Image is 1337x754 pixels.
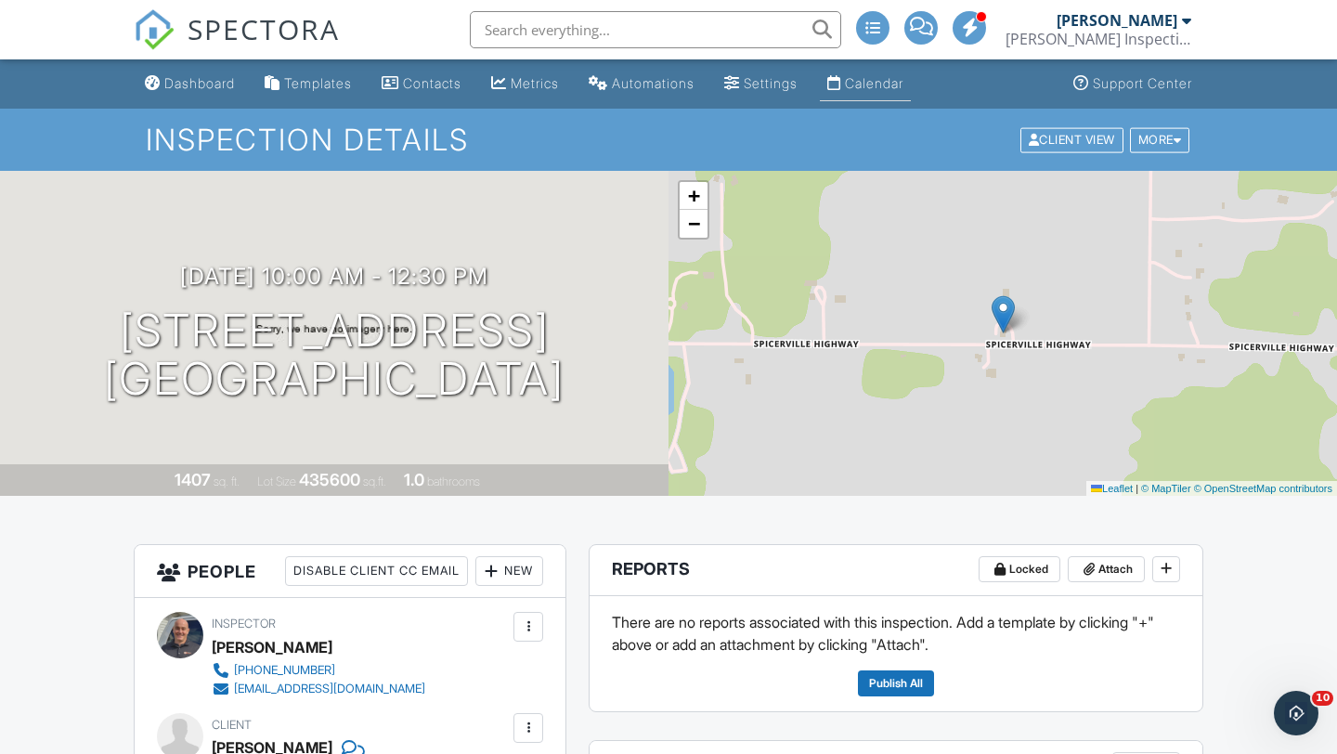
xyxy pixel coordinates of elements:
[1312,691,1333,706] span: 10
[188,9,340,48] span: SPECTORA
[374,67,469,101] a: Contacts
[1006,30,1191,48] div: McNamara Inspections
[164,75,235,91] div: Dashboard
[992,295,1015,333] img: Marker
[612,75,694,91] div: Automations
[212,661,425,680] a: [PHONE_NUMBER]
[363,474,386,488] span: sq.ft.
[284,75,352,91] div: Templates
[285,556,468,586] div: Disable Client CC Email
[212,680,425,698] a: [EMAIL_ADDRESS][DOMAIN_NAME]
[1019,132,1128,146] a: Client View
[1091,483,1133,494] a: Leaflet
[214,474,240,488] span: sq. ft.
[845,75,903,91] div: Calendar
[234,682,425,696] div: [EMAIL_ADDRESS][DOMAIN_NAME]
[484,67,566,101] a: Metrics
[717,67,805,101] a: Settings
[470,11,841,48] input: Search everything...
[1020,127,1123,152] div: Client View
[427,474,480,488] span: bathrooms
[1130,127,1190,152] div: More
[1057,11,1177,30] div: [PERSON_NAME]
[511,75,559,91] div: Metrics
[1141,483,1191,494] a: © MapTiler
[820,67,911,101] a: Calendar
[680,210,707,238] a: Zoom out
[234,663,335,678] div: [PHONE_NUMBER]
[175,470,211,489] div: 1407
[680,182,707,210] a: Zoom in
[137,67,242,101] a: Dashboard
[688,184,700,207] span: +
[744,75,798,91] div: Settings
[581,67,702,101] a: Automations (Advanced)
[403,75,461,91] div: Contacts
[212,617,276,630] span: Inspector
[257,67,359,101] a: Templates
[475,556,543,586] div: New
[135,545,565,598] h3: People
[134,25,340,64] a: SPECTORA
[404,470,424,489] div: 1.0
[212,633,332,661] div: [PERSON_NAME]
[1274,691,1318,735] iframe: Intercom live chat
[104,306,565,405] h1: [STREET_ADDRESS] [GEOGRAPHIC_DATA]
[146,123,1191,156] h1: Inspection Details
[688,212,700,235] span: −
[212,718,252,732] span: Client
[299,470,360,489] div: 435600
[1136,483,1138,494] span: |
[1194,483,1332,494] a: © OpenStreetMap contributors
[1093,75,1192,91] div: Support Center
[257,474,296,488] span: Lot Size
[134,9,175,50] img: The Best Home Inspection Software - Spectora
[180,264,488,289] h3: [DATE] 10:00 am - 12:30 pm
[1066,67,1200,101] a: Support Center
